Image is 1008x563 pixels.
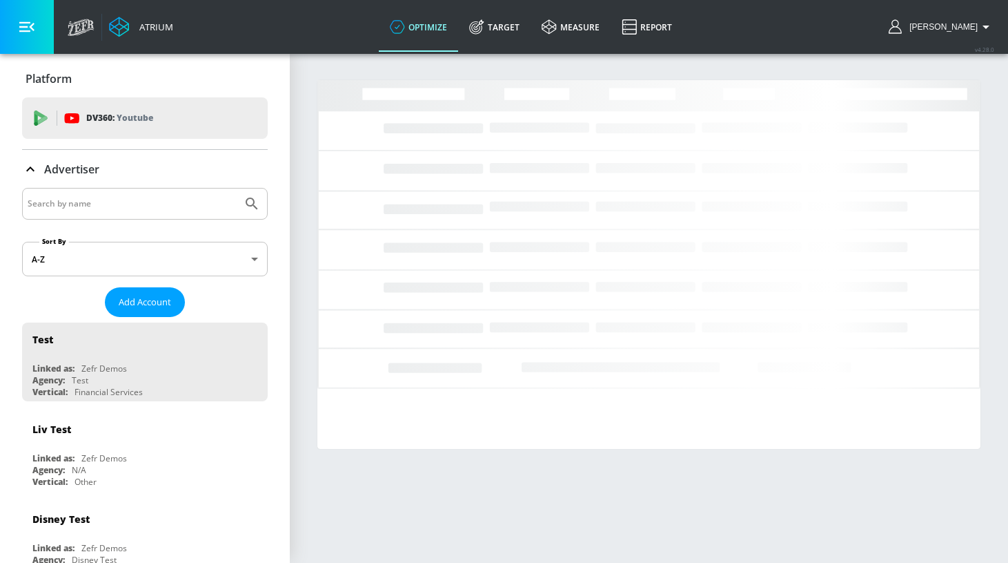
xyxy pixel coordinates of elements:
[117,111,153,125] p: Youtube
[32,423,71,436] div: Liv Test
[22,97,268,139] div: DV360: Youtube
[611,2,683,52] a: Report
[75,386,143,398] div: Financial Services
[904,22,978,32] span: login as: ana.valente@zefr.com
[81,452,127,464] div: Zefr Demos
[81,542,127,554] div: Zefr Demos
[119,294,171,310] span: Add Account
[22,59,268,98] div: Platform
[26,71,72,86] p: Platform
[32,542,75,554] div: Linked as:
[32,374,65,386] div: Agency:
[32,363,75,374] div: Linked as:
[86,111,153,126] p: DV360:
[22,323,268,401] div: TestLinked as:Zefr DemosAgency:TestVertical:Financial Services
[28,195,237,213] input: Search by name
[32,513,90,526] div: Disney Test
[975,46,994,53] span: v 4.28.0
[134,21,173,33] div: Atrium
[75,476,97,488] div: Other
[72,464,86,476] div: N/A
[72,374,88,386] div: Test
[32,386,68,398] div: Vertical:
[531,2,611,52] a: measure
[889,19,994,35] button: [PERSON_NAME]
[109,17,173,37] a: Atrium
[32,452,75,464] div: Linked as:
[32,333,53,346] div: Test
[32,464,65,476] div: Agency:
[22,412,268,491] div: Liv TestLinked as:Zefr DemosAgency:N/AVertical:Other
[379,2,458,52] a: optimize
[32,476,68,488] div: Vertical:
[22,242,268,276] div: A-Z
[22,150,268,189] div: Advertiser
[39,237,69,246] label: Sort By
[81,363,127,374] div: Zefr Demos
[105,287,185,317] button: Add Account
[458,2,531,52] a: Target
[44,162,99,177] p: Advertiser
